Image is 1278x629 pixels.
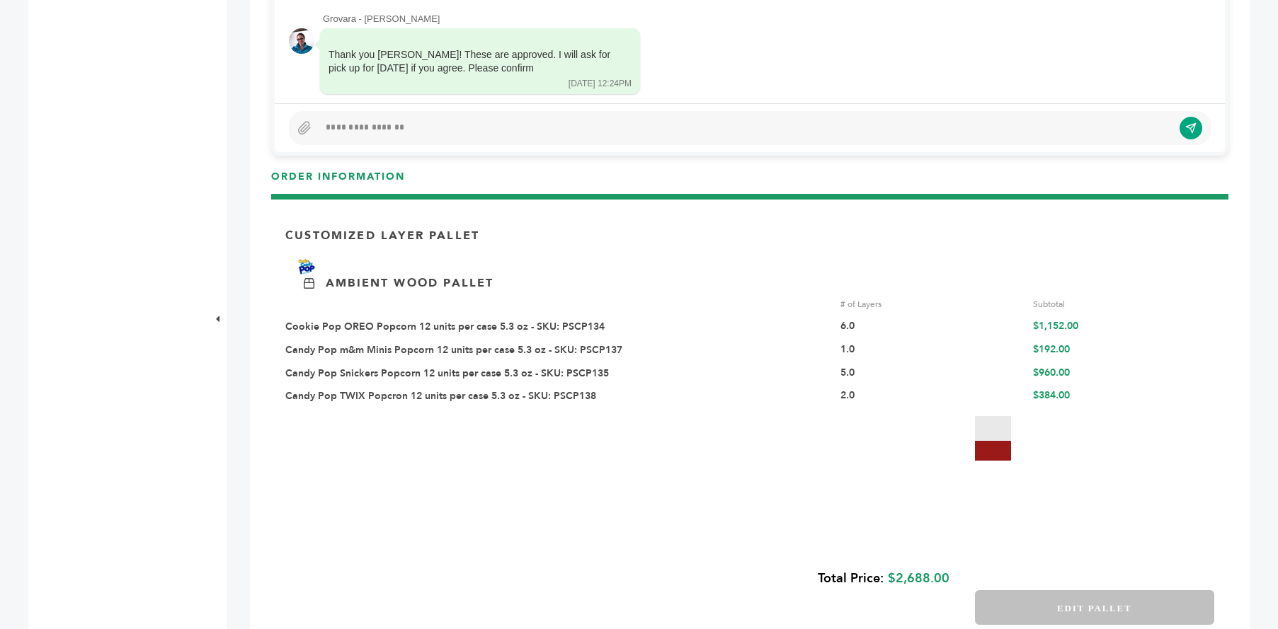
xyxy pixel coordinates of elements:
[285,343,622,357] a: Candy Pop m&m Minis Popcorn 12 units per case 5.3 oz - SKU: PSCP137
[1033,320,1214,334] div: $1,152.00
[329,48,612,76] div: Thank you [PERSON_NAME]! These are approved. I will ask for pick up for [DATE] if you agree. Plea...
[285,389,596,403] a: Candy Pop TWIX Popcron 12 units per case 5.3 oz - SKU: PSCP138
[285,320,605,333] a: Cookie Pop OREO Popcorn 12 units per case 5.3 oz - SKU: PSCP134
[840,298,1022,311] div: # of Layers
[840,389,1022,403] div: 2.0
[1033,367,1214,381] div: $960.00
[1033,298,1214,311] div: Subtotal
[304,278,314,289] img: Ambient
[975,590,1214,625] button: Edit Pallet
[285,367,609,380] a: Candy Pop Snickers Popcorn 12 units per case 5.3 oz - SKU: PSCP135
[1033,389,1214,403] div: $384.00
[569,78,632,90] div: [DATE] 12:24PM
[326,275,493,291] p: Ambient Wood Pallet
[818,570,884,587] b: Total Price:
[285,561,949,596] div: $2,688.00
[1033,343,1214,357] div: $192.00
[840,320,1022,334] div: 6.0
[285,259,328,275] img: Brand Name
[975,416,1011,461] img: Pallet-Icons-03.png
[271,170,1228,195] h3: ORDER INFORMATION
[285,228,479,243] p: Customized Layer Pallet
[840,367,1022,381] div: 5.0
[323,13,1211,25] div: Grovara - [PERSON_NAME]
[840,343,1022,357] div: 1.0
